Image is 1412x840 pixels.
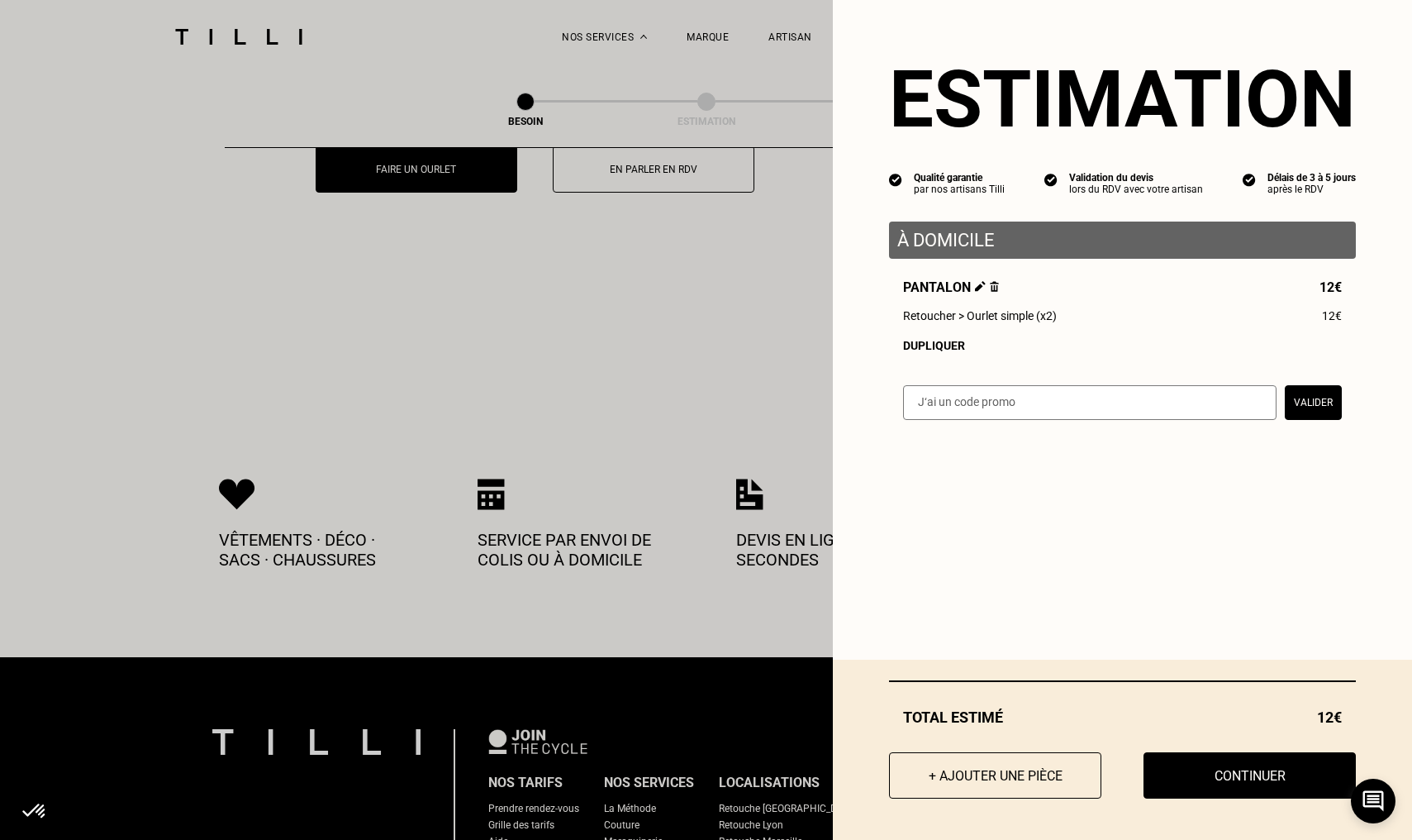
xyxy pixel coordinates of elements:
[1319,279,1342,295] span: 12€
[1069,184,1203,195] div: lors du RDV avec votre artisan
[889,709,1356,726] div: Total estimé
[1267,184,1356,195] div: après le RDV
[1143,752,1356,799] button: Continuer
[897,230,1348,251] p: À domicile
[1317,709,1342,726] span: 12€
[1069,172,1203,184] div: Validation du devis
[903,385,1277,420] input: J‘ai un code promo
[975,281,986,292] img: Éditer
[889,53,1356,146] section: Estimation
[1044,172,1058,187] img: icon list info
[903,309,1057,322] span: Retoucher > Ourlet simple (x2)
[903,279,999,295] span: Pantalon
[1267,172,1356,184] div: Délais de 3 à 5 jours
[990,281,999,292] img: Supprimer
[914,184,1005,195] div: par nos artisans Tilli
[1322,309,1342,322] span: 12€
[889,172,902,187] img: icon list info
[1285,385,1342,420] button: Valider
[914,172,1005,184] div: Qualité garantie
[1243,172,1256,187] img: icon list info
[889,752,1101,799] button: + Ajouter une pièce
[903,339,1342,352] div: Dupliquer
